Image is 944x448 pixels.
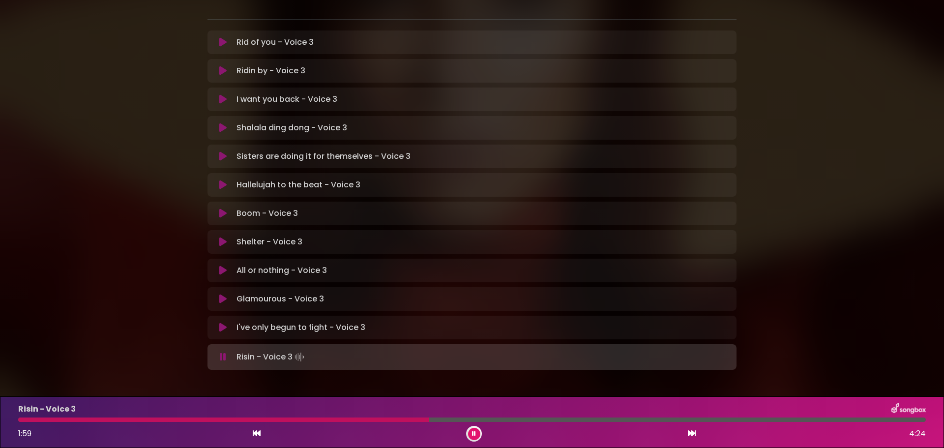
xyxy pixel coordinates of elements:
[236,265,327,276] p: All or nothing - Voice 3
[293,350,306,364] img: waveform4.gif
[236,293,324,305] p: Glamourous - Voice 3
[891,403,926,416] img: songbox-logo-white.png
[236,179,360,191] p: Hallelujah to the beat - Voice 3
[18,403,76,415] p: Risin - Voice 3
[236,350,306,364] p: Risin - Voice 3
[236,122,347,134] p: Shalala ding dong - Voice 3
[236,150,411,162] p: Sisters are doing it for themselves - Voice 3
[236,322,365,333] p: I've only begun to fight - Voice 3
[236,36,314,48] p: Rid of you - Voice 3
[236,65,305,77] p: Ridin by - Voice 3
[236,208,298,219] p: Boom - Voice 3
[236,236,302,248] p: Shelter - Voice 3
[236,93,337,105] p: I want you back - Voice 3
